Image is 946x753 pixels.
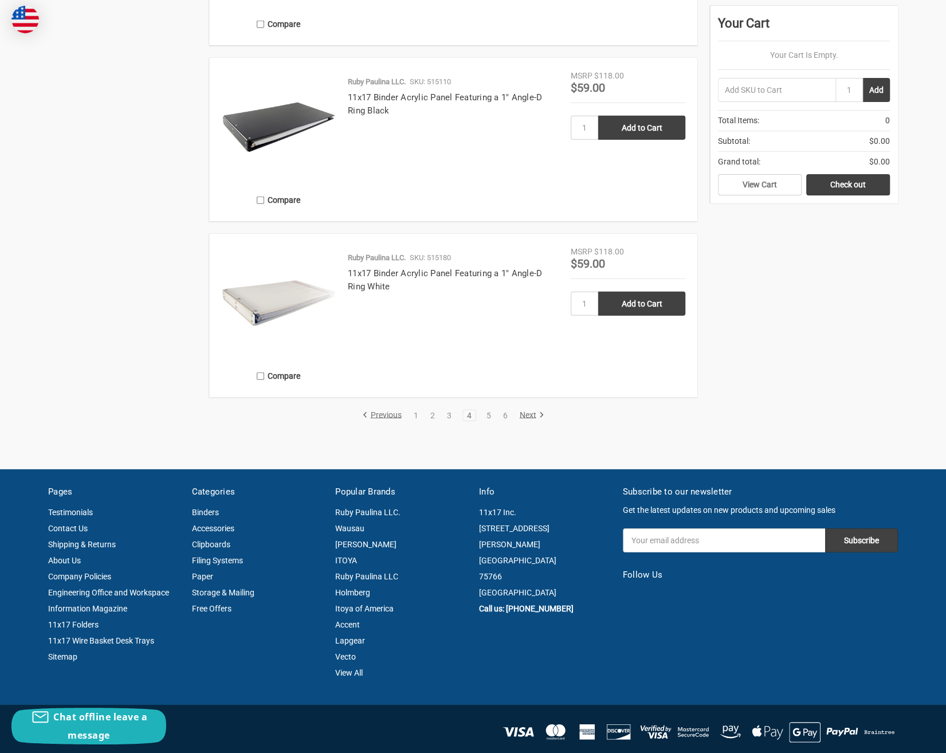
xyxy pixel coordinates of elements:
a: 2 [426,411,439,419]
a: Holmberg [335,588,370,597]
a: ITOYA [335,556,357,565]
h5: Info [479,485,611,499]
a: Check out [806,174,890,196]
label: Compare [221,15,336,34]
input: Add to Cart [598,292,685,316]
span: $59.00 [571,257,605,270]
a: Paper [192,572,213,581]
input: Compare [257,197,264,204]
h5: Categories [192,485,324,499]
a: Ruby Paulina LLC [335,572,398,581]
a: Previous [362,410,406,421]
label: Compare [221,191,336,210]
input: Compare [257,21,264,28]
p: © 2025 11x17 [48,728,467,740]
a: 11x17 Binder Acrylic Panel Featuring a 1" Angle-D Ring White [348,268,542,292]
a: Accessories [192,524,234,533]
img: 11x17 Binder Acrylic Panel Featuring a 1" Angle-D Ring Black [221,70,336,185]
h5: Pages [48,485,180,499]
a: Testimonials [48,508,93,517]
a: Next [515,410,544,421]
a: Itoya of America [335,604,394,613]
div: Your Cart [718,14,890,41]
a: Filing Systems [192,556,243,565]
a: Sitemap [48,652,77,661]
a: Engineering Office and Workspace Information Magazine [48,588,169,613]
a: View Cart [718,174,802,196]
img: duty and tax information for United States [11,6,39,33]
div: MSRP [571,70,592,82]
address: 11x17 Inc. [STREET_ADDRESS][PERSON_NAME] [GEOGRAPHIC_DATA] 75766 [GEOGRAPHIC_DATA] [479,504,611,601]
a: Contact Us [48,524,88,533]
a: Accent [335,620,360,629]
a: View All [335,668,363,677]
p: Ruby Paulina LLC. [348,252,406,264]
a: Call us: [PHONE_NUMBER] [479,604,574,613]
a: Storage & Mailing [192,588,254,597]
a: 4 [463,411,476,419]
p: Get the latest updates on new products and upcoming sales [623,504,898,516]
input: Subscribe [825,528,898,552]
span: Grand total: [718,156,760,168]
h5: Subscribe to our newsletter [623,485,898,499]
p: Ruby Paulina LLC. [348,76,406,88]
a: Wausau [335,524,364,533]
span: $118.00 [594,247,624,256]
p: SKU: 515180 [410,252,451,264]
button: Add [863,78,890,102]
span: Chat offline leave a message [53,711,147,742]
a: 3 [443,411,456,419]
h5: Follow Us [623,568,898,582]
span: 0 [885,115,890,127]
a: Lapgear [335,636,365,645]
a: Shipping & Returns [48,540,116,549]
span: Total Items: [718,115,759,127]
img: 11x17 Binder Acrylic Panel Featuring a 1" Angle-D Ring White [221,246,336,360]
input: Add to Cart [598,116,685,140]
a: About Us [48,556,81,565]
a: 5 [482,411,494,419]
a: Clipboards [192,540,230,549]
a: 11x17 Wire Basket Desk Trays [48,636,154,645]
a: Free Offers [192,604,231,613]
a: Vecto [335,652,356,661]
a: 11x17 Folders [48,620,99,629]
button: Chat offline leave a message [11,708,166,744]
span: $59.00 [571,81,605,95]
span: Subtotal: [718,135,750,147]
p: Your Cart Is Empty. [718,49,890,61]
a: [PERSON_NAME] [335,540,397,549]
span: $118.00 [594,71,624,80]
a: 11x17 Binder Acrylic Panel Featuring a 1" Angle-D Ring Black [348,92,542,116]
h5: Popular Brands [335,485,467,499]
input: Compare [257,372,264,380]
div: MSRP [571,246,592,258]
a: Binders [192,508,219,517]
span: $0.00 [869,135,890,147]
input: Add SKU to Cart [718,78,835,102]
a: Ruby Paulina LLC. [335,508,401,517]
span: $0.00 [869,156,890,168]
a: Company Policies [48,572,111,581]
input: Your email address [623,528,825,552]
p: SKU: 515110 [410,76,451,88]
label: Compare [221,367,336,386]
a: 6 [498,411,511,419]
a: 1 [410,411,422,419]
